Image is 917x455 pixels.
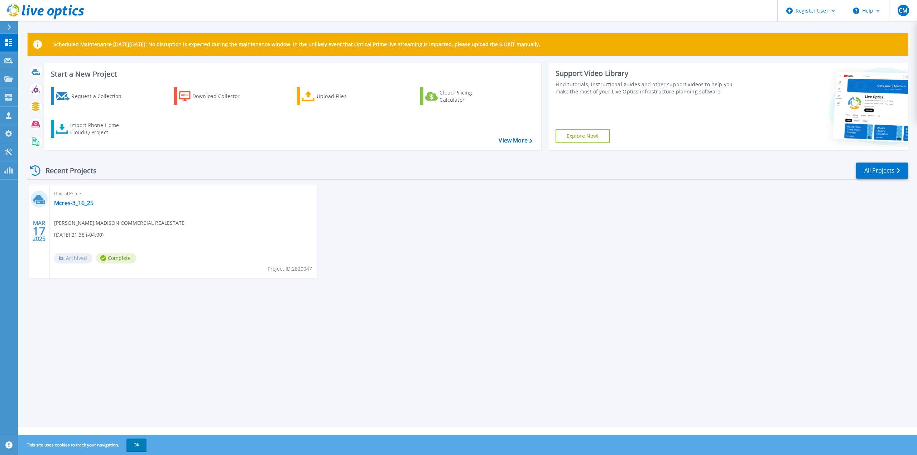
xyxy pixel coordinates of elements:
[899,8,907,13] span: CM
[54,219,184,227] span: [PERSON_NAME] , MADISON COMMERCIAL REALESTATE
[51,70,532,78] h3: Start a New Project
[192,89,250,103] div: Download Collector
[856,163,908,179] a: All Projects
[71,89,129,103] div: Request a Collection
[53,42,540,47] p: Scheduled Maintenance [DATE][DATE]: No disruption is expected during the maintenance window. In t...
[317,89,374,103] div: Upload Files
[54,231,104,239] span: [DATE] 21:38 (-04:00)
[420,87,500,105] a: Cloud Pricing Calculator
[54,190,313,198] span: Optical Prime
[70,122,126,136] div: Import Phone Home CloudIQ Project
[440,89,497,103] div: Cloud Pricing Calculator
[20,439,147,451] span: This site uses cookies to track your navigation.
[32,218,46,244] div: MAR 2025
[297,87,377,105] a: Upload Files
[499,137,532,144] a: View More
[556,129,610,143] a: Explore Now!
[126,439,147,451] button: OK
[54,199,93,207] a: Mcres-3_16_25
[556,69,741,78] div: Support Video Library
[268,265,312,273] span: Project ID: 2820047
[33,228,45,234] span: 17
[174,87,254,105] a: Download Collector
[556,81,741,95] div: Find tutorials, instructional guides and other support videos to help you make the most of your L...
[96,253,136,263] span: Complete
[28,162,106,179] div: Recent Projects
[54,253,92,263] span: Archived
[51,87,131,105] a: Request a Collection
